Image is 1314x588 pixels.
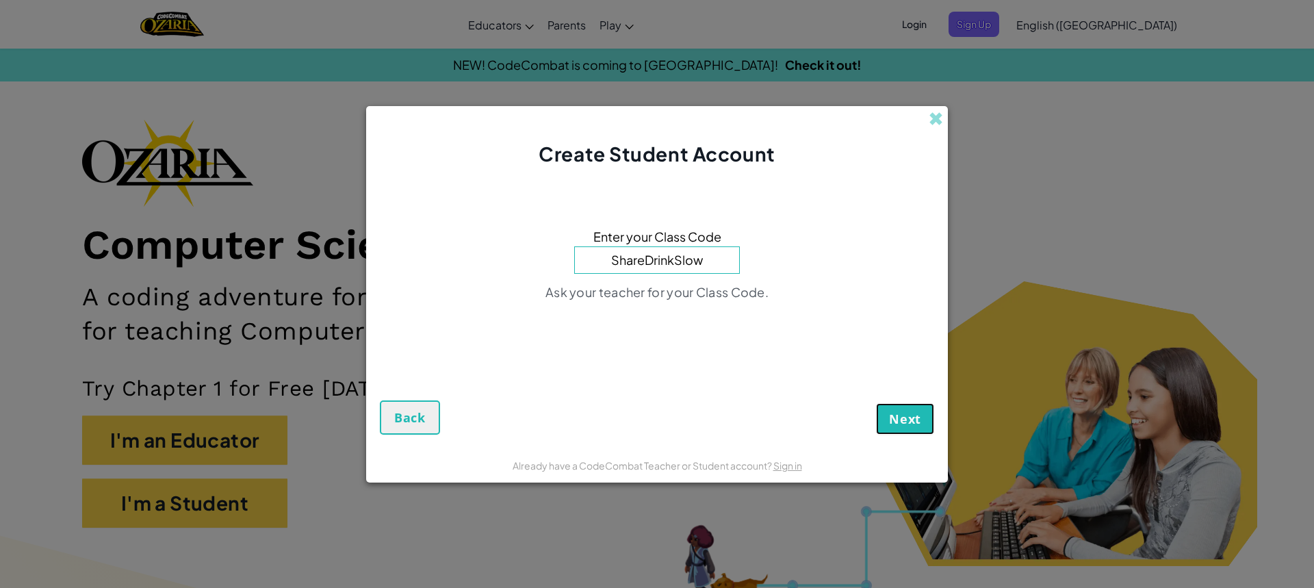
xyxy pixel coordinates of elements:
span: Already have a CodeCombat Teacher or Student account? [513,459,773,472]
a: Sign in [773,459,802,472]
button: Next [876,403,934,435]
button: Back [380,400,440,435]
span: Create Student Account [539,142,775,166]
span: Enter your Class Code [593,227,721,246]
span: Next [889,411,921,427]
span: Back [394,409,426,426]
span: Ask your teacher for your Class Code. [545,284,769,300]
